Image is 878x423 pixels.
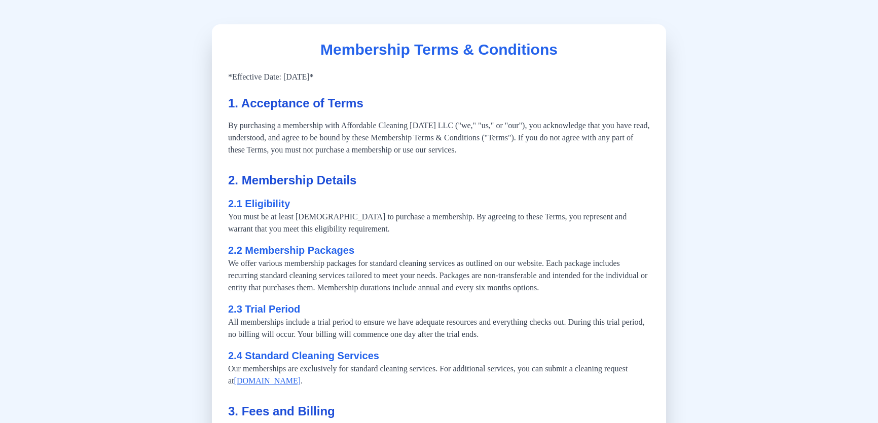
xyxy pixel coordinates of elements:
p: By purchasing a membership with Affordable Cleaning [DATE] LLC ("we," "us," or "our"), you acknow... [228,120,650,156]
p: You must be at least [DEMOGRAPHIC_DATA] to purchase a membership. By agreeing to these Terms, you... [228,211,650,235]
h3: 2.2 Membership Packages [228,243,650,257]
h2: 2. Membership Details [228,172,650,188]
h2: 3. Fees and Billing [228,403,650,419]
p: All memberships include a trial period to ensure we have adequate resources and everything checks... [228,316,650,340]
p: *Effective Date: [DATE]* [228,71,650,83]
h3: 2.4 Standard Cleaning Services [228,349,650,363]
h3: 2.3 Trial Period [228,302,650,316]
h2: 1. Acceptance of Terms [228,95,650,111]
h1: Membership Terms & Conditions [228,41,650,59]
p: Our memberships are exclusively for standard cleaning services. For additional services, you can ... [228,363,650,387]
a: [DOMAIN_NAME] [234,376,301,385]
p: We offer various membership packages for standard cleaning services as outlined on our website. E... [228,257,650,294]
h3: 2.1 Eligibility [228,197,650,211]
